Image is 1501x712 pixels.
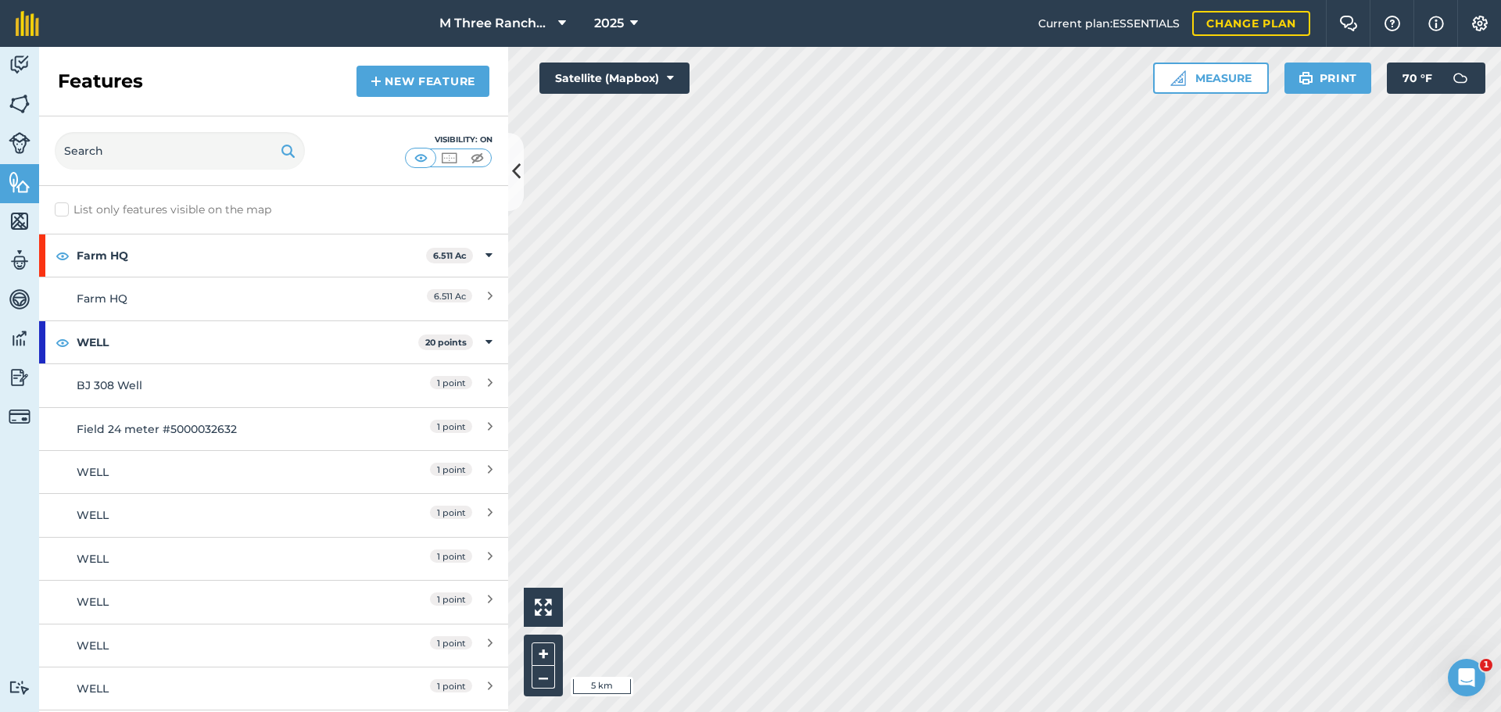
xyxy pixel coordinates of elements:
img: svg+xml;base64,PHN2ZyB4bWxucz0iaHR0cDovL3d3dy53My5vcmcvMjAwMC9zdmciIHdpZHRoPSIxOCIgaGVpZ2h0PSIyNC... [56,333,70,352]
span: 70 ° F [1402,63,1432,94]
img: svg+xml;base64,PHN2ZyB4bWxucz0iaHR0cDovL3d3dy53My5vcmcvMjAwMC9zdmciIHdpZHRoPSI1NiIgaGVpZ2h0PSI2MC... [9,209,30,233]
img: Ruler icon [1170,70,1186,86]
a: WELL1 point [39,624,508,667]
span: M Three Ranches LLC [439,14,552,33]
img: svg+xml;base64,PHN2ZyB4bWxucz0iaHR0cDovL3d3dy53My5vcmcvMjAwMC9zdmciIHdpZHRoPSIxNyIgaGVpZ2h0PSIxNy... [1428,14,1444,33]
img: Two speech bubbles overlapping with the left bubble in the forefront [1339,16,1358,31]
span: 6.511 Ac [427,289,472,302]
img: svg+xml;base64,PHN2ZyB4bWxucz0iaHR0cDovL3d3dy53My5vcmcvMjAwMC9zdmciIHdpZHRoPSI1NiIgaGVpZ2h0PSI2MC... [9,92,30,116]
button: Print [1284,63,1372,94]
img: svg+xml;base64,PD94bWwgdmVyc2lvbj0iMS4wIiBlbmNvZGluZz0idXRmLTgiPz4KPCEtLSBHZW5lcmF0b3I6IEFkb2JlIE... [9,53,30,77]
span: 1 [1480,659,1492,671]
strong: WELL [77,321,418,363]
div: WELL [77,637,354,654]
a: BJ 308 Well1 point [39,363,508,406]
button: Satellite (Mapbox) [539,63,690,94]
span: 1 point [430,592,472,606]
button: + [532,642,555,666]
button: – [532,666,555,689]
img: svg+xml;base64,PHN2ZyB4bWxucz0iaHR0cDovL3d3dy53My5vcmcvMjAwMC9zdmciIHdpZHRoPSI1NiIgaGVpZ2h0PSI2MC... [9,170,30,194]
img: A cog icon [1471,16,1489,31]
img: A question mark icon [1383,16,1402,31]
img: svg+xml;base64,PHN2ZyB4bWxucz0iaHR0cDovL3d3dy53My5vcmcvMjAwMC9zdmciIHdpZHRoPSIxOSIgaGVpZ2h0PSIyNC... [281,141,296,160]
a: Change plan [1192,11,1310,36]
img: svg+xml;base64,PD94bWwgdmVyc2lvbj0iMS4wIiBlbmNvZGluZz0idXRmLTgiPz4KPCEtLSBHZW5lcmF0b3I6IEFkb2JlIE... [9,288,30,311]
span: Current plan : ESSENTIALS [1038,15,1180,32]
img: svg+xml;base64,PHN2ZyB4bWxucz0iaHR0cDovL3d3dy53My5vcmcvMjAwMC9zdmciIHdpZHRoPSI1MCIgaGVpZ2h0PSI0MC... [411,150,431,166]
div: WELL [77,593,354,610]
img: svg+xml;base64,PHN2ZyB4bWxucz0iaHR0cDovL3d3dy53My5vcmcvMjAwMC9zdmciIHdpZHRoPSIxNCIgaGVpZ2h0PSIyNC... [371,72,382,91]
img: Four arrows, one pointing top left, one top right, one bottom right and the last bottom left [535,599,552,616]
button: Measure [1153,63,1269,94]
span: 1 point [430,506,472,519]
a: WELL1 point [39,493,508,536]
a: WELL1 point [39,450,508,493]
a: New feature [356,66,489,97]
a: WELL1 point [39,537,508,580]
img: fieldmargin Logo [16,11,39,36]
div: Farm HQ [77,290,354,307]
a: WELL1 point [39,580,508,623]
img: svg+xml;base64,PHN2ZyB4bWxucz0iaHR0cDovL3d3dy53My5vcmcvMjAwMC9zdmciIHdpZHRoPSI1MCIgaGVpZ2h0PSI0MC... [467,150,487,166]
span: 1 point [430,420,472,433]
img: svg+xml;base64,PHN2ZyB4bWxucz0iaHR0cDovL3d3dy53My5vcmcvMjAwMC9zdmciIHdpZHRoPSI1MCIgaGVpZ2h0PSI0MC... [439,150,459,166]
div: Farm HQ6.511 Ac [39,234,508,277]
img: svg+xml;base64,PHN2ZyB4bWxucz0iaHR0cDovL3d3dy53My5vcmcvMjAwMC9zdmciIHdpZHRoPSIxOCIgaGVpZ2h0PSIyNC... [56,246,70,265]
div: Field 24 meter #5000032632 [77,420,354,438]
img: svg+xml;base64,PD94bWwgdmVyc2lvbj0iMS4wIiBlbmNvZGluZz0idXRmLTgiPz4KPCEtLSBHZW5lcmF0b3I6IEFkb2JlIE... [1445,63,1476,94]
img: svg+xml;base64,PD94bWwgdmVyc2lvbj0iMS4wIiBlbmNvZGluZz0idXRmLTgiPz4KPCEtLSBHZW5lcmF0b3I6IEFkb2JlIE... [9,366,30,389]
strong: 6.511 Ac [433,250,467,261]
img: svg+xml;base64,PD94bWwgdmVyc2lvbj0iMS4wIiBlbmNvZGluZz0idXRmLTgiPz4KPCEtLSBHZW5lcmF0b3I6IEFkb2JlIE... [9,406,30,428]
div: BJ 308 Well [77,377,354,394]
div: WELL20 points [39,321,508,363]
h2: Features [58,69,143,94]
span: 1 point [430,463,472,476]
strong: 20 points [425,337,467,348]
label: List only features visible on the map [55,202,271,218]
div: WELL [77,506,354,524]
div: WELL [77,463,354,481]
img: svg+xml;base64,PD94bWwgdmVyc2lvbj0iMS4wIiBlbmNvZGluZz0idXRmLTgiPz4KPCEtLSBHZW5lcmF0b3I6IEFkb2JlIE... [9,132,30,154]
input: Search [55,132,305,170]
div: WELL [77,680,354,697]
a: Field 24 meter #50000326321 point [39,407,508,450]
button: 70 °F [1387,63,1485,94]
img: svg+xml;base64,PD94bWwgdmVyc2lvbj0iMS4wIiBlbmNvZGluZz0idXRmLTgiPz4KPCEtLSBHZW5lcmF0b3I6IEFkb2JlIE... [9,680,30,695]
img: svg+xml;base64,PHN2ZyB4bWxucz0iaHR0cDovL3d3dy53My5vcmcvMjAwMC9zdmciIHdpZHRoPSIxOSIgaGVpZ2h0PSIyNC... [1299,69,1313,88]
span: 1 point [430,549,472,563]
strong: Farm HQ [77,234,426,277]
span: 1 point [430,679,472,692]
span: 1 point [430,636,472,649]
img: svg+xml;base64,PD94bWwgdmVyc2lvbj0iMS4wIiBlbmNvZGluZz0idXRmLTgiPz4KPCEtLSBHZW5lcmF0b3I6IEFkb2JlIE... [9,327,30,350]
img: svg+xml;base64,PD94bWwgdmVyc2lvbj0iMS4wIiBlbmNvZGluZz0idXRmLTgiPz4KPCEtLSBHZW5lcmF0b3I6IEFkb2JlIE... [9,249,30,272]
a: WELL1 point [39,667,508,710]
span: 2025 [594,14,624,33]
a: Farm HQ6.511 Ac [39,277,508,320]
span: 1 point [430,376,472,389]
div: Visibility: On [405,134,493,146]
div: WELL [77,550,354,567]
iframe: Intercom live chat [1448,659,1485,696]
